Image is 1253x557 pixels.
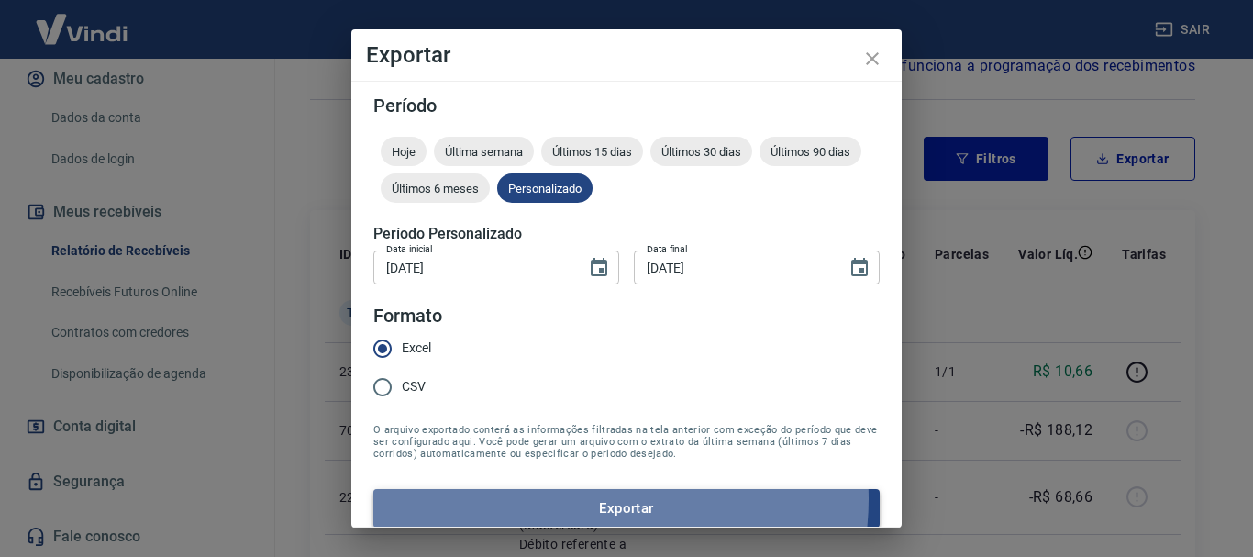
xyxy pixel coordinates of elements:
[497,182,593,195] span: Personalizado
[841,250,878,286] button: Choose date, selected date is 14 de out de 2025
[541,145,643,159] span: Últimos 15 dias
[634,251,834,284] input: DD/MM/YYYY
[650,145,752,159] span: Últimos 30 dias
[581,250,617,286] button: Choose date, selected date is 14 de out de 2025
[434,145,534,159] span: Última semana
[402,339,431,358] span: Excel
[402,377,426,396] span: CSV
[373,96,880,115] h5: Período
[381,145,427,159] span: Hoje
[381,182,490,195] span: Últimos 6 meses
[434,137,534,166] div: Última semana
[381,137,427,166] div: Hoje
[373,489,880,528] button: Exportar
[647,242,688,256] label: Data final
[850,37,894,81] button: close
[497,173,593,203] div: Personalizado
[381,173,490,203] div: Últimos 6 meses
[650,137,752,166] div: Últimos 30 dias
[373,424,880,460] span: O arquivo exportado conterá as informações filtradas na tela anterior com exceção do período que ...
[373,303,442,329] legend: Formato
[386,242,433,256] label: Data inicial
[760,145,861,159] span: Últimos 90 dias
[760,137,861,166] div: Últimos 90 dias
[541,137,643,166] div: Últimos 15 dias
[373,251,573,284] input: DD/MM/YYYY
[366,44,887,66] h4: Exportar
[373,225,880,243] h5: Período Personalizado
